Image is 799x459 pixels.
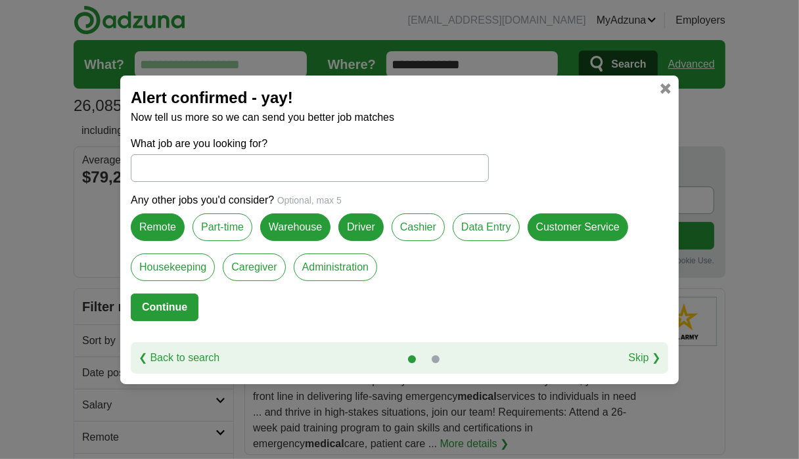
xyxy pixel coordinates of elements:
[294,253,377,281] label: Administration
[628,350,660,366] a: Skip ❯
[131,294,198,321] button: Continue
[277,195,342,206] span: Optional, max 5
[131,253,215,281] label: Housekeeping
[223,253,285,281] label: Caregiver
[392,213,445,241] label: Cashier
[193,213,252,241] label: Part-time
[139,350,219,366] a: ❮ Back to search
[453,213,520,241] label: Data Entry
[528,213,628,241] label: Customer Service
[131,192,668,208] p: Any other jobs you'd consider?
[131,213,185,241] label: Remote
[131,86,668,110] h2: Alert confirmed - yay!
[131,136,489,152] label: What job are you looking for?
[260,213,331,241] label: Warehouse
[131,110,668,125] p: Now tell us more so we can send you better job matches
[338,213,384,241] label: Driver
